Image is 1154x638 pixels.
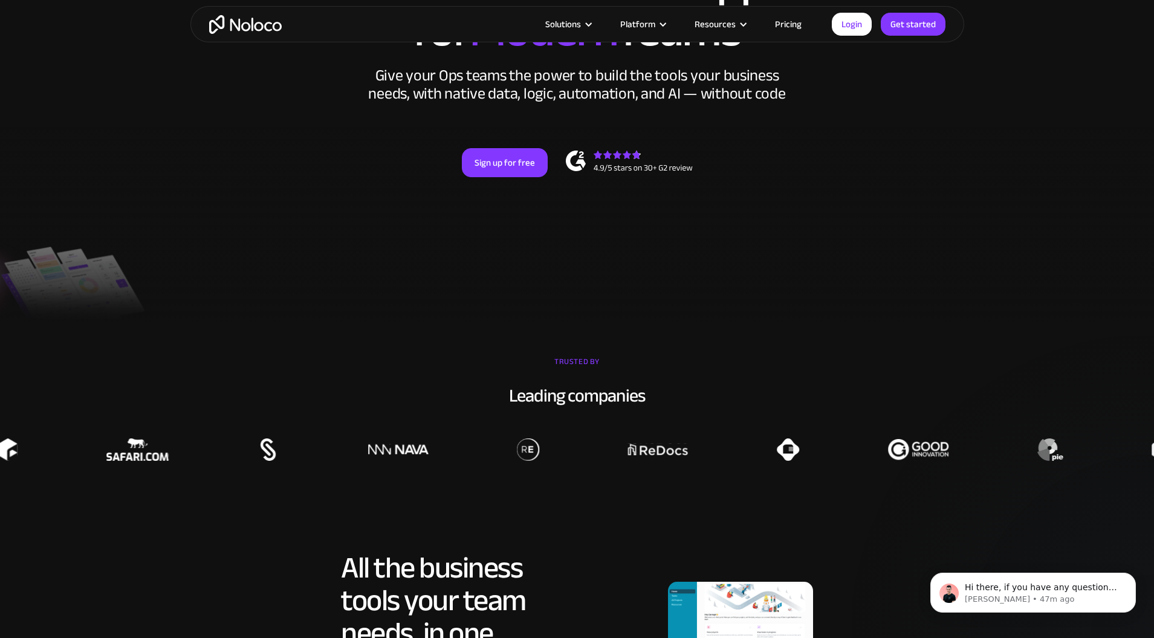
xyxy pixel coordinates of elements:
[679,16,760,32] div: Resources
[760,16,817,32] a: Pricing
[209,15,282,34] a: home
[620,16,655,32] div: Platform
[462,148,548,177] a: Sign up for free
[881,13,945,36] a: Get started
[530,16,605,32] div: Solutions
[832,13,872,36] a: Login
[366,67,789,103] div: Give your Ops teams the power to build the tools your business needs, with native data, logic, au...
[695,16,736,32] div: Resources
[912,547,1154,632] iframe: Intercom notifications message
[545,16,581,32] div: Solutions
[605,16,679,32] div: Platform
